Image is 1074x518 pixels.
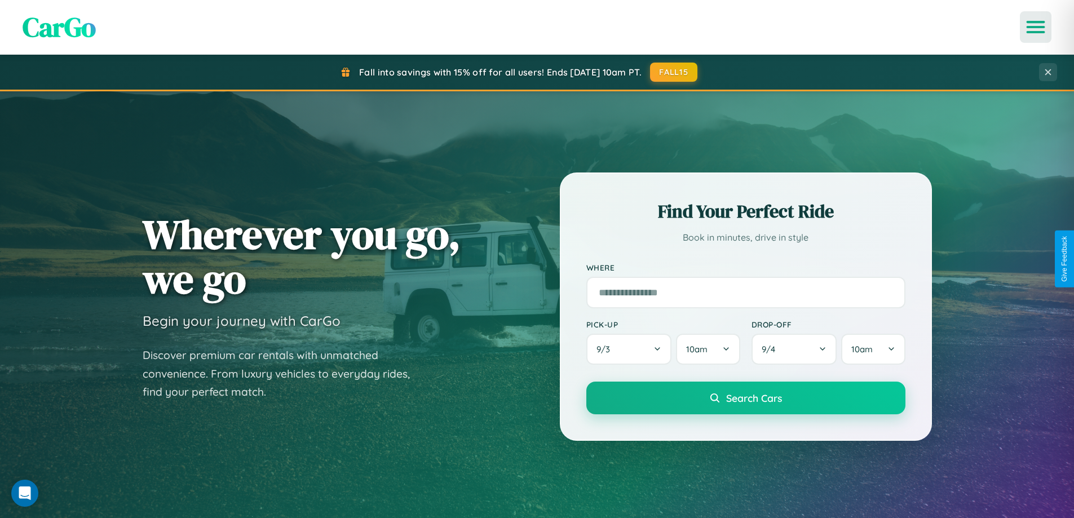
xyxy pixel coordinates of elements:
label: Pick-up [586,320,740,329]
span: 10am [686,344,708,355]
span: Search Cars [726,392,782,404]
span: 9 / 3 [596,344,616,355]
button: FALL15 [650,63,697,82]
button: 9/4 [752,334,837,365]
span: 9 / 4 [762,344,781,355]
label: Where [586,263,905,272]
div: Give Feedback [1060,236,1068,282]
p: Book in minutes, drive in style [586,229,905,246]
button: Open menu [1020,11,1051,43]
h2: Find Your Perfect Ride [586,199,905,224]
button: 9/3 [586,334,672,365]
button: 10am [841,334,905,365]
span: 10am [851,344,873,355]
div: Open Intercom Messenger [11,480,38,507]
span: Fall into savings with 15% off for all users! Ends [DATE] 10am PT. [359,67,642,78]
h3: Begin your journey with CarGo [143,312,341,329]
p: Discover premium car rentals with unmatched convenience. From luxury vehicles to everyday rides, ... [143,346,425,401]
button: Search Cars [586,382,905,414]
button: 10am [676,334,740,365]
span: CarGo [23,8,96,46]
h1: Wherever you go, we go [143,212,461,301]
label: Drop-off [752,320,905,329]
